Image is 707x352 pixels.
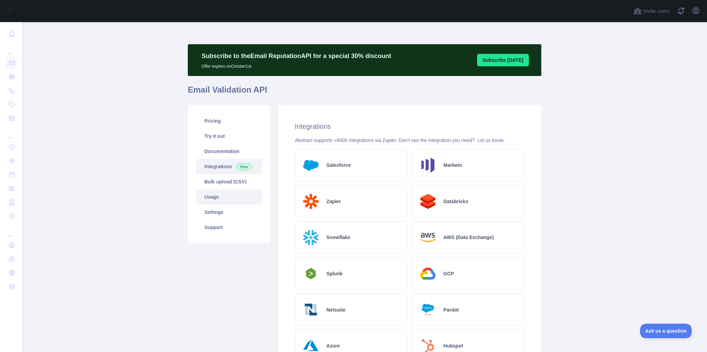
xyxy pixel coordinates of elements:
a: Support [196,220,262,235]
a: Let us know. [477,137,504,143]
img: Logo [301,227,321,248]
span: New [236,163,252,170]
h2: Azure [327,342,340,349]
a: Documentation [196,144,262,159]
h2: Snowflake [327,234,350,241]
iframe: Toggle Customer Support [640,324,693,338]
a: Bulk upload (CSV) [196,174,262,189]
img: Logo [301,191,321,212]
a: Usage [196,189,262,204]
h2: AWS (Data Exchange) [444,234,494,241]
h2: Pardot [444,306,459,313]
img: Logo [418,227,438,248]
h2: Integrations [295,122,525,131]
button: Invite users [632,6,671,17]
div: Abstract supports +6000 integrations via Zapier. Don't see the integration you need? [295,137,525,144]
a: Integrations New [196,159,262,174]
img: Logo [301,155,321,175]
h2: Databricks [444,198,468,205]
h2: Salesforce [327,162,351,169]
a: Pricing [196,113,262,129]
button: Subscribe [DATE] [477,54,529,66]
h2: Hubspot [444,342,463,349]
img: Logo [418,191,438,212]
h2: Marketo [444,162,462,169]
img: Logo [418,264,438,284]
img: Logo [301,266,321,281]
img: Logo [301,299,321,320]
div: ... [6,126,17,140]
p: Offer expires on October 1st. [202,61,391,69]
h2: Zapier [327,198,341,205]
h2: Netsuite [327,306,346,313]
div: ... [6,41,17,55]
h1: Email Validation API [188,84,541,101]
p: Subscribe to the Email Reputation API for a special 30 % discount [202,51,391,61]
img: Logo [418,299,438,320]
img: Logo [418,155,438,175]
span: Invite users [643,7,670,15]
div: ... [6,224,17,238]
a: Try it out [196,129,262,144]
h2: Splunk [327,270,343,277]
a: Settings [196,204,262,220]
h2: GCP [444,270,454,277]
